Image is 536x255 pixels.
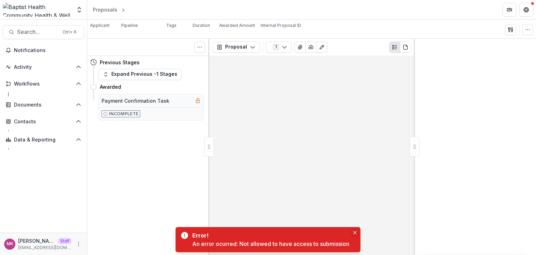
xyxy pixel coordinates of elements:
button: Close [351,228,359,237]
button: Partners [502,3,516,17]
button: Toggle View Cancelled Tasks [194,42,205,53]
h4: Awarded [100,83,121,90]
p: Tags [166,22,177,29]
img: Baptist Health Community Health & Well Being logo [3,3,72,17]
div: An error ocurred: Not allowed to have access to submission [192,240,349,248]
p: [PERSON_NAME] [18,237,55,245]
button: Open entity switcher [74,3,84,17]
div: Ctrl + K [61,28,78,36]
p: Awarded Amount [219,22,255,29]
button: Open Workflows [3,78,84,89]
span: Contacts [14,119,73,125]
button: 1 [266,42,292,53]
button: Get Help [519,3,533,17]
p: Applicant [90,22,110,29]
h5: Payment Confirmation Task [102,97,169,104]
p: Pipeline [121,22,138,29]
span: Workflows [14,81,73,87]
button: Proposal [212,42,260,53]
div: Mahesh Kumar [7,242,13,246]
button: Notifications [3,45,84,56]
button: Open Contacts [3,116,84,127]
button: Open Activity [3,61,84,73]
span: Documents [14,102,73,108]
p: Duration [193,22,210,29]
button: PDF view [400,42,411,53]
span: Data & Reporting [14,137,73,143]
button: Plaintext view [389,42,400,53]
nav: breadcrumb [90,5,132,15]
button: View Attached Files [295,42,306,53]
div: Error! [192,231,347,240]
button: Open Data & Reporting [3,134,84,145]
p: Staff [58,238,72,244]
button: More [74,240,83,248]
a: Proposals [90,5,120,15]
button: Expand Previous -1 Stages [98,69,182,80]
p: Internal Proposal ID [261,22,301,29]
p: Incomplete [109,111,139,117]
button: Edit as form [316,42,327,53]
p: [EMAIL_ADDRESS][DOMAIN_NAME] [18,245,72,251]
div: Proposals [93,6,117,13]
span: Search... [17,29,58,35]
button: Search... [3,25,84,39]
span: Activity [14,64,73,70]
button: Open Documents [3,99,84,110]
span: Notifications [14,48,81,53]
h4: Previous Stages [100,59,140,66]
